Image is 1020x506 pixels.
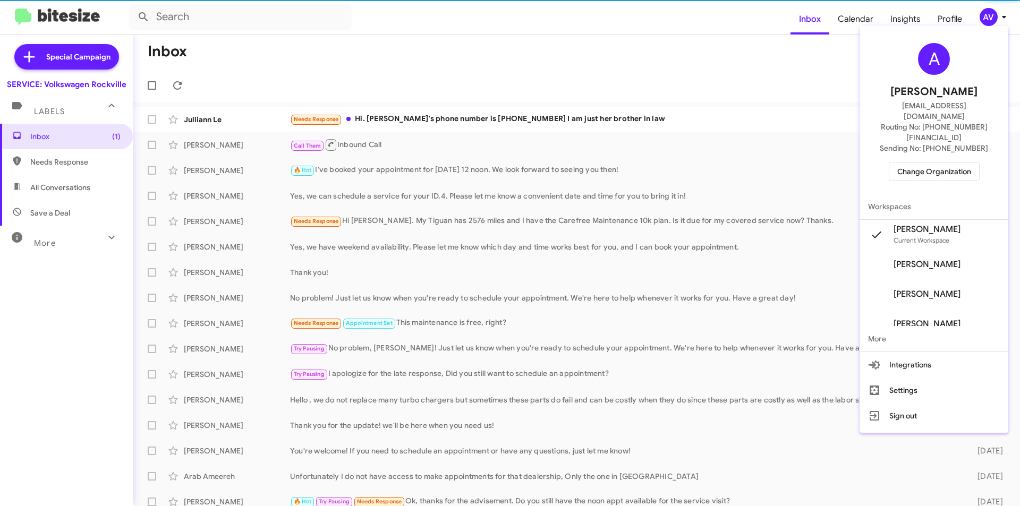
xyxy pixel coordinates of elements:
[872,100,996,122] span: [EMAIL_ADDRESS][DOMAIN_NAME]
[880,143,988,153] span: Sending No: [PHONE_NUMBER]
[889,162,980,181] button: Change Organization
[890,83,977,100] span: [PERSON_NAME]
[894,236,949,244] span: Current Workspace
[894,224,960,235] span: [PERSON_NAME]
[894,289,960,299] span: [PERSON_NAME]
[872,122,996,143] span: Routing No: [PHONE_NUMBER][FINANCIAL_ID]
[860,194,1008,219] span: Workspaces
[894,259,960,270] span: [PERSON_NAME]
[860,326,1008,351] span: More
[894,319,960,329] span: [PERSON_NAME]
[897,162,971,181] span: Change Organization
[918,43,950,75] div: A
[860,403,1008,428] button: Sign out
[860,352,1008,378] button: Integrations
[860,378,1008,403] button: Settings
